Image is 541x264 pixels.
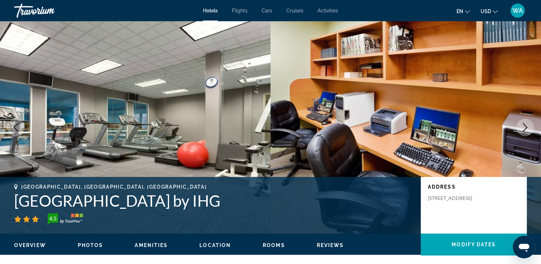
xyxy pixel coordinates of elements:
[7,119,25,136] button: Previous image
[135,242,168,248] button: Amenities
[203,8,218,13] a: Hotels
[318,8,338,13] a: Activities
[452,242,496,247] span: Modify Dates
[199,242,231,248] button: Location
[78,242,103,248] button: Photos
[456,8,463,14] span: en
[286,8,303,13] a: Cruises
[14,1,85,20] a: Travorium
[48,213,83,225] img: TrustYou guest rating badge
[512,7,523,14] span: WA
[481,8,491,14] span: USD
[421,234,527,256] button: Modify Dates
[516,119,534,136] button: Next image
[14,242,46,248] button: Overview
[428,195,484,201] p: [STREET_ADDRESS]
[263,242,285,248] button: Rooms
[456,6,470,16] button: Change language
[262,8,272,13] a: Cars
[317,242,344,248] button: Reviews
[508,3,527,18] button: User Menu
[481,6,498,16] button: Change currency
[428,184,520,190] p: Address
[46,214,60,223] div: 4.5
[232,8,248,13] a: Flights
[14,191,414,210] h1: [GEOGRAPHIC_DATA] by IHG
[21,184,206,190] span: [GEOGRAPHIC_DATA], [GEOGRAPHIC_DATA], [GEOGRAPHIC_DATA]
[513,236,535,258] iframe: Button to launch messaging window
